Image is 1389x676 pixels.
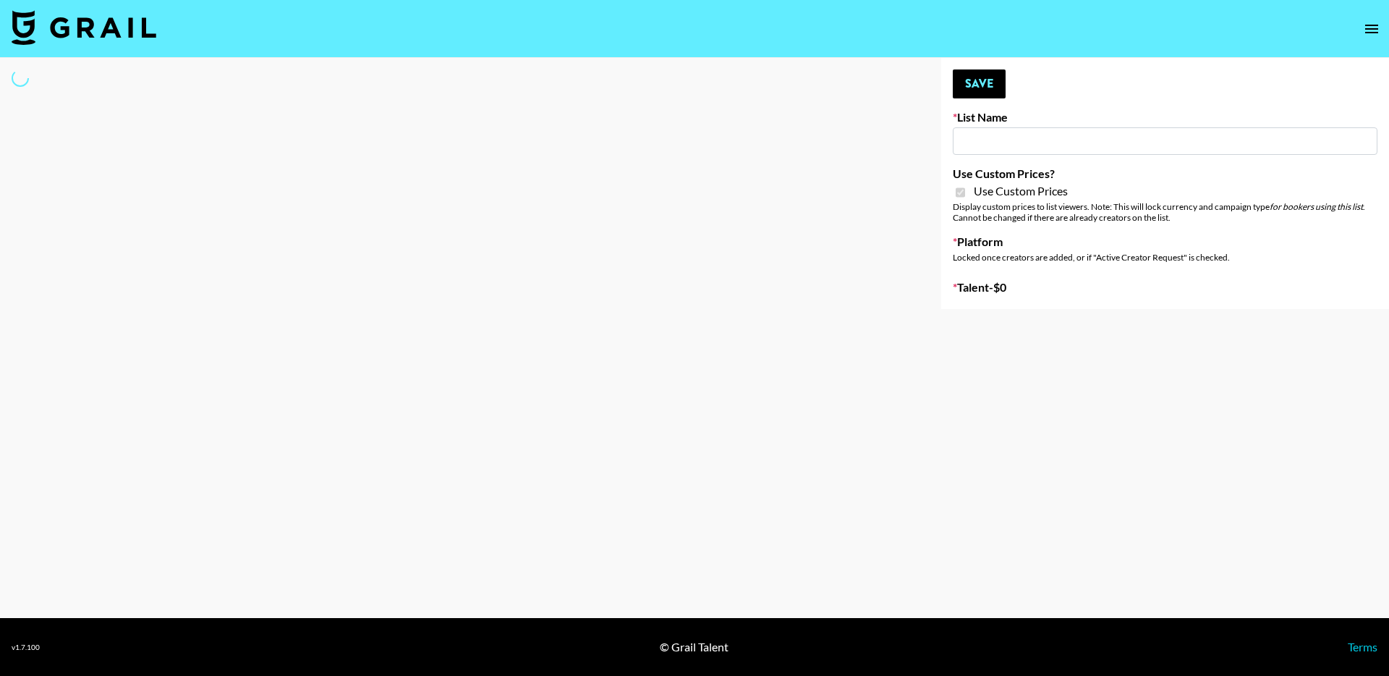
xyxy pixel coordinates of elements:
[660,640,729,654] div: © Grail Talent
[953,280,1377,295] label: Talent - $ 0
[953,110,1377,124] label: List Name
[953,235,1377,249] label: Platform
[1348,640,1377,654] a: Terms
[12,10,156,45] img: Grail Talent
[974,184,1068,198] span: Use Custom Prices
[953,166,1377,181] label: Use Custom Prices?
[953,69,1006,98] button: Save
[1357,14,1386,43] button: open drawer
[1270,201,1363,212] em: for bookers using this list
[953,201,1377,223] div: Display custom prices to list viewers. Note: This will lock currency and campaign type . Cannot b...
[12,643,40,652] div: v 1.7.100
[953,252,1377,263] div: Locked once creators are added, or if "Active Creator Request" is checked.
